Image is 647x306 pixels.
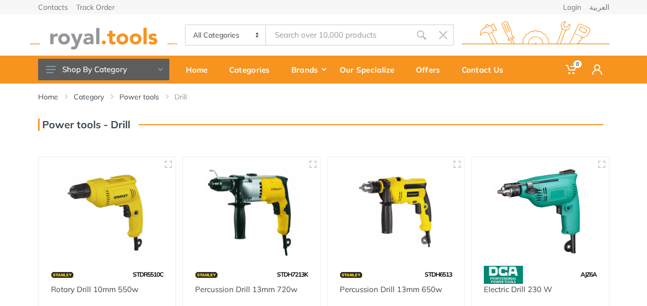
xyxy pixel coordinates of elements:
img: Royal Tools - Electric Drill 230 W [481,166,600,256]
img: royal.tools Logo [462,21,609,49]
img: 15.webp [340,266,362,284]
div: Our Specialize [333,59,409,80]
img: 15.webp [51,266,74,284]
div: Home [179,59,222,80]
a: Percussion Drill 13mm 650w [340,284,442,294]
span: STDH7213K [277,270,308,278]
img: royal.tools Logo [30,21,178,49]
img: Royal Tools - Percussion Drill 13mm 720w [192,166,311,256]
div: Categories [222,59,284,80]
button: Shop By Category [38,59,169,80]
img: 58.webp [484,266,523,284]
a: Our Specialize [333,56,409,83]
a: Home [179,56,222,83]
nav: breadcrumb [38,92,609,102]
a: Category [74,92,104,102]
a: Login [563,4,581,11]
a: Home [38,92,58,102]
div: Brands [284,59,333,80]
span: AJZ6A [581,270,597,278]
a: Track Order [76,4,115,11]
input: Site search [266,24,410,46]
div: Offers [409,59,454,80]
div: Contact Us [454,59,518,80]
a: Electric Drill 230 W [484,284,552,294]
span: STDR5510C [133,270,163,278]
img: 15.webp [195,266,218,284]
span: 0 [573,60,582,68]
a: Categories [222,56,284,83]
a: Power tools [119,92,159,102]
span: STDH6513 [425,270,452,278]
select: Category [186,25,267,45]
img: Royal Tools - Percussion Drill 13mm 650w [337,166,456,256]
a: Rotary Drill 10mm 550w [51,284,138,294]
a: العربية [589,4,609,11]
a: 0 [558,56,585,83]
a: Offers [409,56,454,83]
li: Drill [174,92,202,102]
a: Percussion Drill 13mm 720w [195,284,298,294]
a: Contacts [38,4,68,11]
h3: Power tools - Drill [38,118,130,131]
img: Royal Tools - Rotary Drill 10mm 550w [48,166,167,256]
a: Contact Us [454,56,518,83]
